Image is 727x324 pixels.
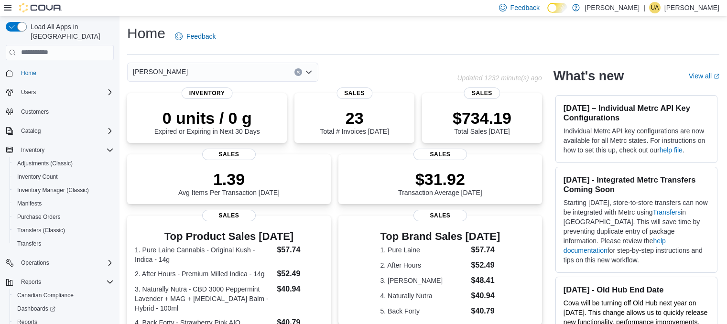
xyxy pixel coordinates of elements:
[17,257,53,269] button: Operations
[17,106,114,118] span: Customers
[21,69,36,77] span: Home
[380,260,467,270] dt: 2. After Hours
[17,213,61,221] span: Purchase Orders
[664,2,719,13] p: [PERSON_NAME]
[336,87,372,99] span: Sales
[689,72,719,80] a: View allExternal link
[154,108,260,128] p: 0 units / 0 g
[471,259,500,271] dd: $52.49
[10,184,118,197] button: Inventory Manager (Classic)
[13,158,76,169] a: Adjustments (Classic)
[17,160,73,167] span: Adjustments (Classic)
[13,184,93,196] a: Inventory Manager (Classic)
[135,269,273,279] dt: 2. After Hours - Premium Milled Indica - 14g
[453,108,511,128] p: $734.19
[17,305,55,313] span: Dashboards
[564,126,709,155] p: Individual Metrc API key configurations are now available for all Metrc states. For instructions ...
[2,143,118,157] button: Inventory
[553,68,624,84] h2: What's new
[21,108,49,116] span: Customers
[413,210,467,221] span: Sales
[178,170,280,196] div: Avg Items Per Transaction [DATE]
[380,245,467,255] dt: 1. Pure Laine
[471,244,500,256] dd: $57.74
[135,284,273,313] dt: 3. Naturally Nutra - CBD 3000 Peppermint Lavender + MAG + [MEDICAL_DATA] Balm - Hybrid - 100ml
[464,87,500,99] span: Sales
[471,275,500,286] dd: $48.41
[178,170,280,189] p: 1.39
[564,198,709,265] p: Starting [DATE], store-to-store transfers can now be integrated with Metrc using in [GEOGRAPHIC_D...
[510,3,540,12] span: Feedback
[21,278,41,286] span: Reports
[10,224,118,237] button: Transfers (Classic)
[10,302,118,315] a: Dashboards
[471,305,500,317] dd: $40.79
[320,108,389,135] div: Total # Invoices [DATE]
[13,238,114,249] span: Transfers
[398,170,482,196] div: Transaction Average [DATE]
[305,68,313,76] button: Open list of options
[547,3,567,13] input: Dark Mode
[714,74,719,79] svg: External link
[17,276,114,288] span: Reports
[17,186,89,194] span: Inventory Manager (Classic)
[13,303,59,314] a: Dashboards
[17,86,40,98] button: Users
[10,237,118,250] button: Transfers
[660,146,683,154] a: help file
[17,86,114,98] span: Users
[320,108,389,128] p: 23
[2,124,118,138] button: Catalog
[643,2,645,13] p: |
[17,125,44,137] button: Catalog
[457,74,542,82] p: Updated 1232 minute(s) ago
[13,184,114,196] span: Inventory Manager (Classic)
[10,170,118,184] button: Inventory Count
[564,175,709,194] h3: [DATE] - Integrated Metrc Transfers Coming Soon
[380,276,467,285] dt: 3. [PERSON_NAME]
[13,303,114,314] span: Dashboards
[13,198,45,209] a: Manifests
[10,157,118,170] button: Adjustments (Classic)
[182,87,233,99] span: Inventory
[2,66,118,80] button: Home
[17,227,65,234] span: Transfers (Classic)
[13,290,77,301] a: Canadian Compliance
[17,144,48,156] button: Inventory
[13,158,114,169] span: Adjustments (Classic)
[277,283,323,295] dd: $40.94
[2,256,118,270] button: Operations
[2,275,118,289] button: Reports
[13,225,114,236] span: Transfers (Classic)
[17,292,74,299] span: Canadian Compliance
[653,208,681,216] a: Transfers
[186,32,216,41] span: Feedback
[10,210,118,224] button: Purchase Orders
[453,108,511,135] div: Total Sales [DATE]
[13,171,62,183] a: Inventory Count
[380,306,467,316] dt: 5. Back Forty
[13,211,114,223] span: Purchase Orders
[564,103,709,122] h3: [DATE] – Individual Metrc API Key Configurations
[564,285,709,294] h3: [DATE] - Old Hub End Date
[17,125,114,137] span: Catalog
[17,240,41,248] span: Transfers
[19,3,62,12] img: Cova
[154,108,260,135] div: Expired or Expiring in Next 30 Days
[21,259,49,267] span: Operations
[13,225,69,236] a: Transfers (Classic)
[2,105,118,119] button: Customers
[17,257,114,269] span: Operations
[135,231,323,242] h3: Top Product Sales [DATE]
[294,68,302,76] button: Clear input
[649,2,661,13] div: Usama Alhassani
[21,146,44,154] span: Inventory
[17,173,58,181] span: Inventory Count
[17,67,40,79] a: Home
[13,211,65,223] a: Purchase Orders
[471,290,500,302] dd: $40.94
[10,197,118,210] button: Manifests
[17,106,53,118] a: Customers
[651,2,659,13] span: UA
